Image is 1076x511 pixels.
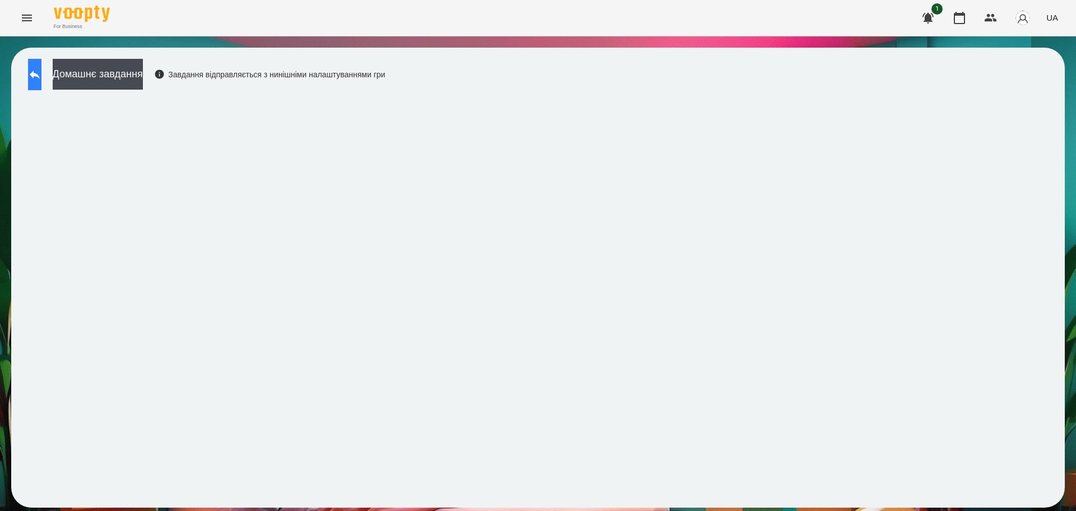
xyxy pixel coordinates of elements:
span: 1 [931,3,943,15]
button: Домашнє завдання [53,59,143,90]
button: UA [1042,7,1063,28]
span: UA [1046,12,1058,24]
div: Завдання відправляється з нинішніми налаштуваннями гри [154,69,386,80]
img: avatar_s.png [1015,10,1031,26]
span: For Business [54,23,110,30]
img: Voopty Logo [54,6,110,22]
button: Menu [13,4,40,31]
